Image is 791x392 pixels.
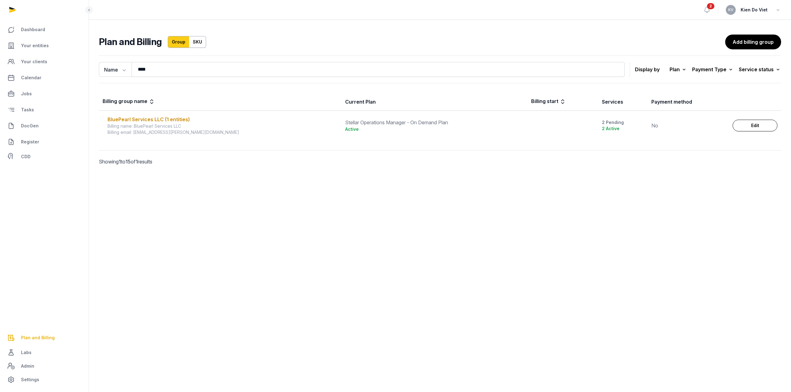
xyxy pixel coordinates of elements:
[5,54,84,69] a: Your clients
[739,65,781,74] div: Service status
[119,159,121,165] span: 1
[345,126,524,132] div: Active
[5,151,84,163] a: CDD
[99,36,162,48] h2: Plan and Billing
[692,65,734,74] div: Payment Type
[651,122,725,129] div: No
[5,330,84,345] a: Plan and Billing
[21,138,39,146] span: Register
[531,97,566,106] div: Billing start
[5,22,84,37] a: Dashboard
[189,36,206,48] a: SKU
[21,362,34,370] span: Admin
[21,122,39,130] span: DocGen
[125,159,131,165] span: 15
[99,151,262,173] p: Showing to of results
[5,38,84,53] a: Your entities
[5,345,84,360] a: Labs
[21,106,34,113] span: Tasks
[726,5,736,15] button: KV
[728,8,734,12] span: KV
[345,98,376,105] div: Current Plan
[108,129,338,135] div: Billing email: [EMAIL_ADDRESS][PERSON_NAME][DOMAIN_NAME]
[741,6,768,14] span: Kien Do Viet
[5,372,84,387] a: Settings
[651,98,692,105] div: Payment method
[670,65,687,74] div: Plan
[21,42,49,49] span: Your entities
[345,119,524,126] div: Stellar Operations Manager - On Demand Plan
[635,64,660,74] p: Display by
[21,26,45,33] span: Dashboard
[5,70,84,85] a: Calendar
[108,116,338,123] div: BluePearl Services LLC (1 entities)
[602,126,644,132] div: 2 Active
[5,134,84,149] a: Register
[108,123,338,129] div: Billing name: BluePearl Services LLC
[21,90,32,97] span: Jobs
[5,360,84,372] a: Admin
[733,120,777,131] a: Edit
[5,118,84,133] a: DocGen
[21,74,41,81] span: Calendar
[21,334,55,341] span: Plan and Billing
[103,97,155,106] div: Billing group name
[5,86,84,101] a: Jobs
[602,119,644,126] div: 2 Pending
[21,58,47,65] span: Your clients
[99,62,132,77] button: Name
[168,36,189,48] a: Group
[602,98,623,105] div: Services
[21,153,31,160] span: CDD
[21,349,32,356] span: Labs
[725,35,781,49] a: Add billing group
[5,102,84,117] a: Tasks
[21,376,39,383] span: Settings
[707,3,714,9] span: 2
[136,159,138,165] span: 1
